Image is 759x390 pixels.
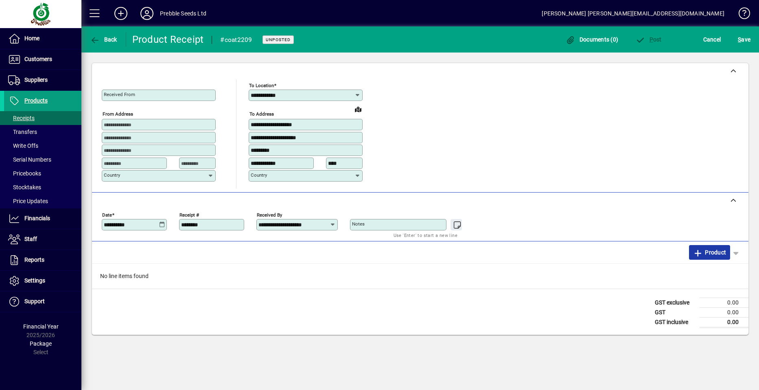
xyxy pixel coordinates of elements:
app-page-header-button: Back [81,32,126,47]
a: Settings [4,271,81,291]
span: Suppliers [24,77,48,83]
div: No line items found [92,264,748,289]
button: Documents (0) [563,32,620,47]
a: Price Updates [4,194,81,208]
a: Stocktakes [4,180,81,194]
a: Reports [4,250,81,270]
a: Pricebooks [4,167,81,180]
a: Support [4,291,81,312]
button: Add [108,6,134,21]
span: Unposted [266,37,291,42]
span: Customers [24,56,52,62]
a: Suppliers [4,70,81,90]
div: Prebble Seeds Ltd [160,7,206,20]
span: ave [738,33,750,46]
td: 0.00 [700,317,748,327]
mat-label: Received From [104,92,135,97]
a: Knowledge Base [733,2,749,28]
a: Transfers [4,125,81,139]
span: Serial Numbers [8,156,51,163]
span: Financials [24,215,50,221]
a: Home [4,28,81,49]
mat-label: Country [251,172,267,178]
mat-label: Received by [257,212,282,217]
td: GST [651,307,700,317]
mat-label: Receipt # [179,212,199,217]
span: ost [635,36,662,43]
span: Package [30,340,52,347]
button: Cancel [701,32,723,47]
span: Documents (0) [565,36,618,43]
span: Products [24,97,48,104]
span: Back [90,36,117,43]
a: Financials [4,208,81,229]
td: 0.00 [700,307,748,317]
td: 0.00 [700,298,748,307]
span: Financial Year [23,323,59,330]
div: Product Receipt [132,33,204,46]
span: Product [693,246,726,259]
td: GST exclusive [651,298,700,307]
a: Staff [4,229,81,250]
td: GST inclusive [651,317,700,327]
div: [PERSON_NAME] [PERSON_NAME][EMAIL_ADDRESS][DOMAIN_NAME] [542,7,724,20]
span: Pricebooks [8,170,41,177]
a: Receipts [4,111,81,125]
a: View on map [352,103,365,116]
span: Settings [24,277,45,284]
span: Reports [24,256,44,263]
span: S [738,36,741,43]
span: Home [24,35,39,42]
span: Staff [24,236,37,242]
mat-label: Notes [352,221,365,227]
mat-label: Country [104,172,120,178]
span: Cancel [703,33,721,46]
mat-label: To location [249,83,274,88]
span: Transfers [8,129,37,135]
button: Save [736,32,752,47]
a: Customers [4,49,81,70]
mat-label: Date [102,212,112,217]
span: Price Updates [8,198,48,204]
span: Receipts [8,115,35,121]
span: Write Offs [8,142,38,149]
mat-hint: Use 'Enter' to start a new line [394,230,457,240]
a: Write Offs [4,139,81,153]
span: P [650,36,653,43]
span: Support [24,298,45,305]
button: Product [689,245,730,260]
button: Back [88,32,119,47]
span: Stocktakes [8,184,41,191]
a: Serial Numbers [4,153,81,167]
button: Post [633,32,664,47]
button: Profile [134,6,160,21]
div: #coat2209 [220,33,252,46]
